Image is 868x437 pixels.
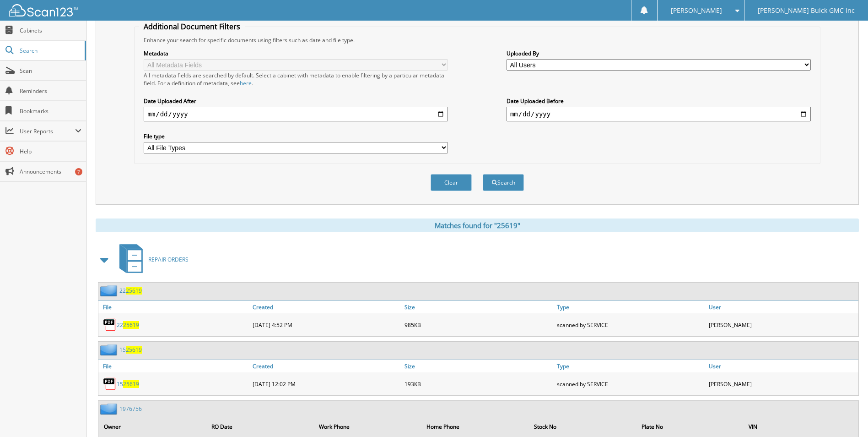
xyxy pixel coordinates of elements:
span: Cabinets [20,27,81,34]
a: Created [250,301,402,313]
div: 985KB [402,316,554,334]
span: [PERSON_NAME] Buick GMC Inc [758,8,855,13]
div: [PERSON_NAME] [706,375,858,393]
span: Scan [20,67,81,75]
div: scanned by SERVICE [555,375,706,393]
span: 25619 [126,346,142,354]
legend: Additional Document Filters [139,22,245,32]
div: 7 [75,168,82,175]
span: 25619 [123,321,139,329]
label: Uploaded By [507,49,811,57]
div: scanned by SERVICE [555,316,706,334]
span: Bookmarks [20,107,81,115]
span: Help [20,147,81,155]
a: File [98,301,250,313]
img: PDF.png [103,318,117,332]
span: 25619 [126,287,142,295]
div: 193KB [402,375,554,393]
a: Size [402,360,554,372]
input: start [144,107,448,121]
a: 1525619 [117,380,139,388]
a: 1976756 [119,405,142,413]
a: 2225619 [119,287,142,295]
th: Stock No [529,417,636,436]
img: folder2.png [100,285,119,296]
a: here [240,79,252,87]
th: Home Phone [422,417,528,436]
th: Work Phone [314,417,421,436]
div: [DATE] 4:52 PM [250,316,402,334]
label: Date Uploaded Before [507,97,811,105]
div: Matches found for "25619" [96,218,859,232]
label: File type [144,132,448,140]
a: 1525619 [119,346,142,354]
span: 25619 [123,380,139,388]
th: VIN [744,417,857,436]
a: Size [402,301,554,313]
img: folder2.png [100,344,119,355]
button: Search [483,174,524,191]
label: Date Uploaded After [144,97,448,105]
div: [DATE] 12:02 PM [250,375,402,393]
th: Plate No [637,417,743,436]
img: scan123-logo-white.svg [9,4,78,16]
input: end [507,107,811,121]
span: REPAIR ORDERS [148,256,189,263]
span: Search [20,47,80,55]
a: File [98,360,250,372]
a: User [706,301,858,313]
th: Owner [99,417,206,436]
a: Type [555,301,706,313]
a: REPAIR ORDERS [114,241,189,278]
button: Clear [431,174,472,191]
a: Created [250,360,402,372]
span: [PERSON_NAME] [671,8,722,13]
div: [PERSON_NAME] [706,316,858,334]
div: Enhance your search for specific documents using filters such as date and file type. [139,36,815,44]
a: User [706,360,858,372]
span: User Reports [20,127,75,135]
div: All metadata fields are searched by default. Select a cabinet with metadata to enable filtering b... [144,71,448,87]
a: Type [555,360,706,372]
img: folder2.png [100,403,119,415]
th: RO Date [207,417,313,436]
span: Reminders [20,87,81,95]
img: PDF.png [103,377,117,391]
a: 2225619 [117,321,139,329]
label: Metadata [144,49,448,57]
span: Announcements [20,168,81,175]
